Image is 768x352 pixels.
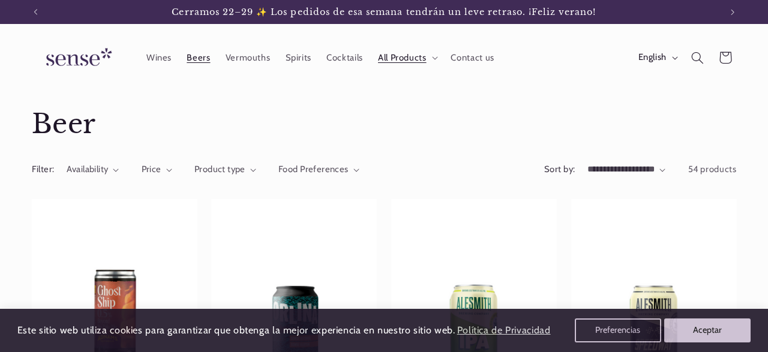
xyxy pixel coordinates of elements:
[575,318,661,342] button: Preferencias
[142,163,172,176] summary: Price
[172,7,596,17] span: Cerramos 22–29 ✨ Los pedidos de esa semana tendrán un leve retraso. ¡Feliz verano!
[27,36,127,80] a: Sense
[67,164,108,175] span: Availability
[688,164,737,175] span: 54 products
[142,164,161,175] span: Price
[443,44,502,71] a: Contact us
[278,164,349,175] span: Food Preferences
[218,44,278,71] a: Vermouths
[451,52,494,64] span: Contact us
[286,52,311,64] span: Spirits
[370,44,443,71] summary: All Products
[32,41,122,75] img: Sense
[32,107,737,142] h1: Beer
[378,52,427,64] span: All Products
[67,163,119,176] summary: Availability (0 selected)
[179,44,218,71] a: Beers
[226,52,271,64] span: Vermouths
[683,44,711,71] summary: Search
[278,163,359,176] summary: Food Preferences (0 selected)
[278,44,319,71] a: Spirits
[187,52,210,64] span: Beers
[544,164,575,175] label: Sort by:
[194,164,245,175] span: Product type
[631,46,683,70] button: English
[319,44,371,71] a: Cocktails
[17,324,455,336] span: Este sitio web utiliza cookies para garantizar que obtenga la mejor experiencia en nuestro sitio ...
[146,52,172,64] span: Wines
[638,51,667,64] span: English
[326,52,363,64] span: Cocktails
[664,318,751,342] button: Aceptar
[194,163,256,176] summary: Product type (0 selected)
[455,320,552,341] a: Política de Privacidad (opens in a new tab)
[139,44,179,71] a: Wines
[32,163,55,176] h2: Filter:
